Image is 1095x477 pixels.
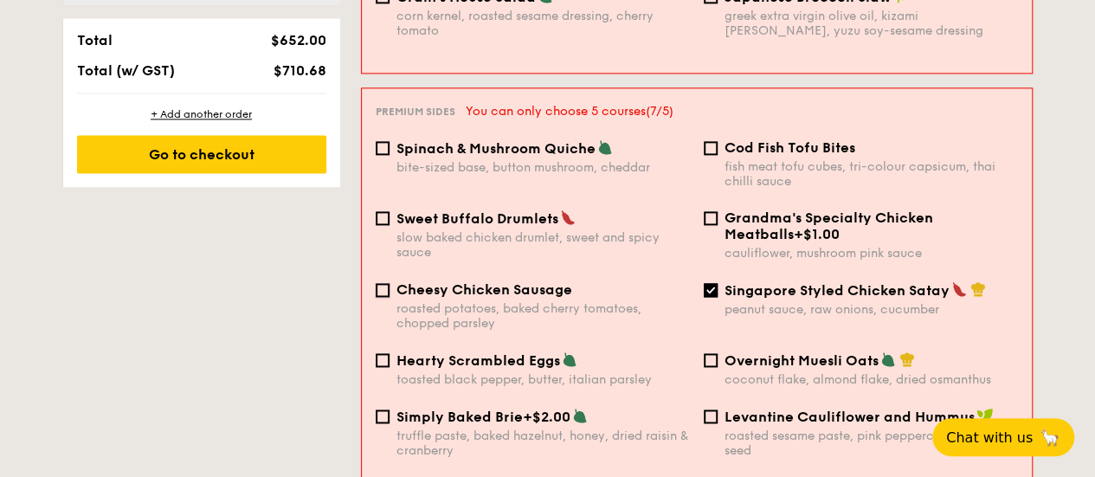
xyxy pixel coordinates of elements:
input: Hearty Scrambled Eggstoasted black pepper, butter, italian parsley [376,353,390,367]
span: Levantine Cauliflower and Hummus [725,409,975,425]
span: (7/5) [646,104,673,119]
img: icon-vegetarian.fe4039eb.svg [562,351,577,367]
span: $710.68 [273,62,325,79]
span: Spinach & Mushroom Quiche [396,140,596,157]
div: roasted potatoes, baked cherry tomatoes, chopped parsley [396,301,690,331]
div: bite-sized base, button mushroom, cheddar [396,160,690,175]
span: Overnight Muesli Oats [725,352,879,369]
span: Cod Fish Tofu Bites [725,139,855,156]
span: Total (w/ GST) [77,62,175,79]
div: truffle paste, baked hazelnut, honey, dried raisin & cranberry [396,429,690,458]
button: Chat with us🦙 [932,418,1074,456]
div: cauliflower, mushroom pink sauce [725,246,1018,261]
img: icon-vegetarian.fe4039eb.svg [597,139,613,155]
img: icon-chef-hat.a58ddaea.svg [970,281,986,297]
img: icon-vegetarian.fe4039eb.svg [880,351,896,367]
span: +$2.00 [523,409,570,425]
img: icon-vegan.f8ff3823.svg [976,408,994,423]
input: Cod Fish Tofu Bitesfish meat tofu cubes, tri-colour capsicum, thai chilli sauce [704,141,718,155]
span: +$1.00 [794,226,840,242]
span: Premium sides [376,106,455,118]
span: Cheesy Chicken Sausage [396,281,572,298]
input: Simply Baked Brie+$2.00truffle paste, baked hazelnut, honey, dried raisin & cranberry [376,409,390,423]
span: Grandma's Specialty Chicken Meatballs [725,209,933,242]
input: Singapore Styled Chicken Sataypeanut sauce, raw onions, cucumber [704,283,718,297]
input: Spinach & Mushroom Quichebite-sized base, button mushroom, cheddar [376,141,390,155]
div: greek extra virgin olive oil, kizami [PERSON_NAME], yuzu soy-sesame dressing [725,9,1018,38]
span: $652.00 [270,32,325,48]
span: Hearty Scrambled Eggs [396,352,560,369]
input: Grandma's Specialty Chicken Meatballs+$1.00cauliflower, mushroom pink sauce [704,211,718,225]
div: fish meat tofu cubes, tri-colour capsicum, thai chilli sauce [725,159,1018,189]
span: You can only choose 5 courses [466,104,673,119]
span: Simply Baked Brie [396,409,523,425]
span: 🦙 [1040,428,1060,448]
div: slow baked chicken drumlet, sweet and spicy sauce [396,230,690,260]
div: + Add another order [77,107,326,121]
div: roasted sesame paste, pink peppercorn, fennel seed [725,429,1018,458]
input: Cheesy Chicken Sausageroasted potatoes, baked cherry tomatoes, chopped parsley [376,283,390,297]
div: coconut flake, almond flake, dried osmanthus [725,372,1018,387]
input: Sweet Buffalo Drumletsslow baked chicken drumlet, sweet and spicy sauce [376,211,390,225]
div: peanut sauce, raw onions, cucumber [725,302,1018,317]
input: Overnight Muesli Oatscoconut flake, almond flake, dried osmanthus [704,353,718,367]
span: Total [77,32,113,48]
span: Sweet Buffalo Drumlets [396,210,558,227]
img: icon-chef-hat.a58ddaea.svg [899,351,915,367]
img: icon-vegetarian.fe4039eb.svg [572,408,588,423]
div: corn kernel, roasted sesame dressing, cherry tomato [396,9,690,38]
input: Levantine Cauliflower and Hummusroasted sesame paste, pink peppercorn, fennel seed [704,409,718,423]
span: Chat with us [946,429,1033,446]
img: icon-spicy.37a8142b.svg [951,281,967,297]
img: icon-spicy.37a8142b.svg [560,209,576,225]
div: toasted black pepper, butter, italian parsley [396,372,690,387]
span: Singapore Styled Chicken Satay [725,282,950,299]
div: Go to checkout [77,135,326,173]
